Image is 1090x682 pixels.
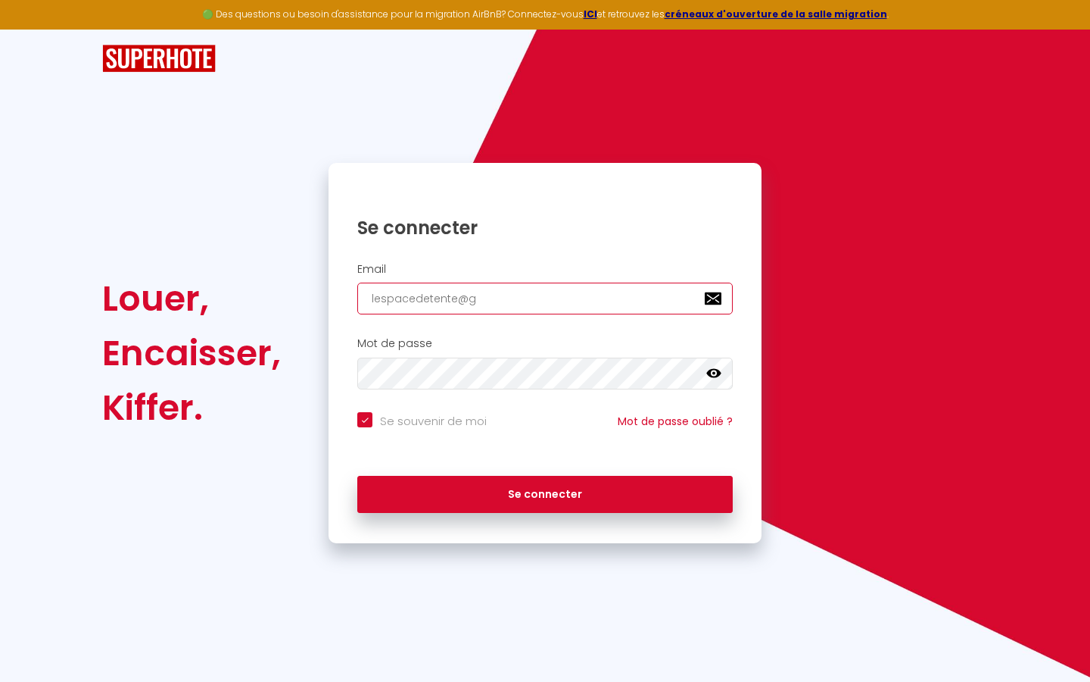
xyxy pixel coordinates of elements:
[357,337,733,350] h2: Mot de passe
[102,326,281,380] div: Encaisser,
[584,8,597,20] a: ICI
[357,263,733,276] h2: Email
[357,283,733,314] input: Ton Email
[12,6,58,52] button: Ouvrir le widget de chat LiveChat
[102,271,281,326] div: Louer,
[357,476,733,514] button: Se connecter
[618,414,733,429] a: Mot de passe oublié ?
[102,380,281,435] div: Kiffer.
[102,45,216,73] img: SuperHote logo
[357,216,733,239] h1: Se connecter
[665,8,887,20] a: créneaux d'ouverture de la salle migration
